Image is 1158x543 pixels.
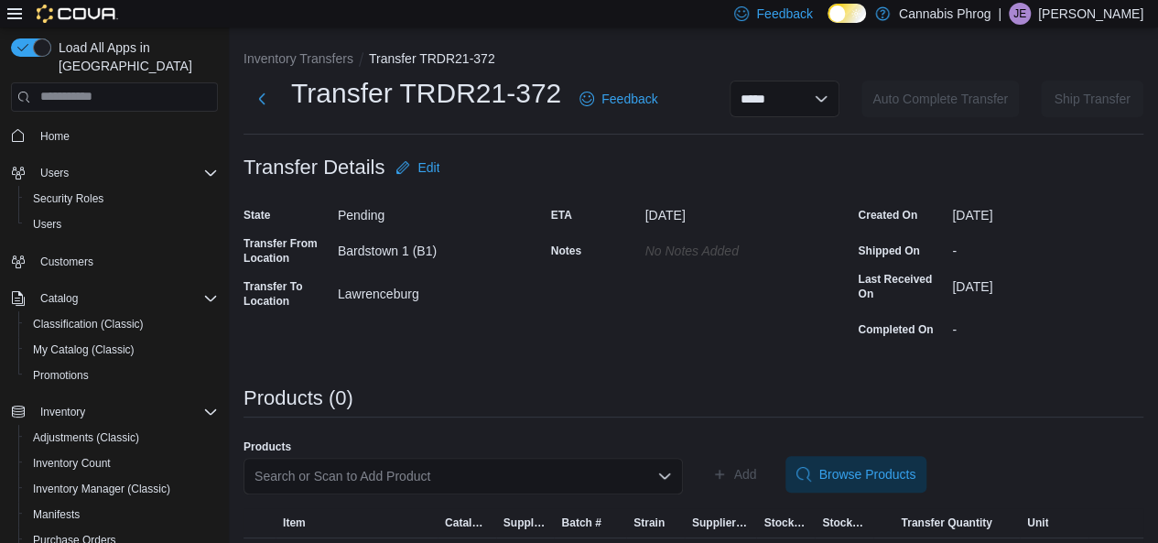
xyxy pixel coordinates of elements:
[244,81,280,117] button: Next
[952,236,1143,258] div: -
[40,129,70,144] span: Home
[4,286,225,311] button: Catalog
[26,504,218,526] span: Manifests
[33,162,218,184] span: Users
[26,213,69,235] a: Users
[645,201,837,223] div: [DATE]
[1013,3,1026,25] span: JE
[4,248,225,275] button: Customers
[26,188,218,210] span: Security Roles
[952,201,1143,223] div: [DATE]
[734,465,757,483] span: Add
[828,4,866,23] input: Dark Mode
[26,213,218,235] span: Users
[26,478,218,500] span: Inventory Manager (Classic)
[244,440,291,454] label: Products
[33,342,135,357] span: My Catalog (Classic)
[33,288,85,310] button: Catalog
[244,279,330,309] label: Transfer To Location
[33,430,139,445] span: Adjustments (Classic)
[37,5,118,23] img: Cova
[244,49,1143,71] nav: An example of EuiBreadcrumbs
[503,516,547,530] span: Supplier SKU
[873,508,1020,538] button: Transfer Quantity
[33,125,77,147] a: Home
[818,465,915,483] span: Browse Products
[601,90,657,108] span: Feedback
[4,399,225,425] button: Inventory
[705,456,764,493] button: Add
[26,478,178,500] a: Inventory Manager (Classic)
[18,186,225,212] button: Security Roles
[822,516,866,530] span: Stock at Destination
[33,288,218,310] span: Catalog
[815,508,873,538] button: Stock at Destination
[756,5,812,23] span: Feedback
[18,363,225,388] button: Promotions
[33,250,218,273] span: Customers
[33,507,80,522] span: Manifests
[18,451,225,476] button: Inventory Count
[338,279,529,301] div: Lawrenceburg
[26,313,151,335] a: Classification (Classic)
[1027,516,1048,530] span: Unit
[388,149,447,186] button: Edit
[551,244,581,258] label: Notes
[692,516,750,530] span: Supplier License
[33,125,218,147] span: Home
[952,315,1143,337] div: -
[33,482,170,496] span: Inventory Manager (Classic)
[763,516,807,530] span: Stock at Source
[26,427,146,449] a: Adjustments (Classic)
[338,201,529,223] div: Pending
[18,337,225,363] button: My Catalog (Classic)
[496,508,555,538] button: Supplier SKU
[40,291,78,306] span: Catalog
[26,313,218,335] span: Classification (Classic)
[1020,508,1088,538] button: Unit
[40,405,85,419] span: Inventory
[244,157,384,179] h3: Transfer Details
[872,90,1008,108] span: Auto Complete Transfer
[18,476,225,502] button: Inventory Manager (Classic)
[828,23,828,24] span: Dark Mode
[283,516,306,530] span: Item
[858,208,917,223] label: Created On
[899,3,990,25] p: Cannabis Phrog
[858,272,945,301] label: Last Received On
[26,364,96,386] a: Promotions
[858,322,933,337] label: Completed On
[952,272,1143,294] div: [DATE]
[1038,3,1143,25] p: [PERSON_NAME]
[33,456,111,471] span: Inventory Count
[244,208,270,223] label: State
[18,212,225,237] button: Users
[657,469,672,483] button: Open list of options
[26,339,142,361] a: My Catalog (Classic)
[861,81,1019,117] button: Auto Complete Transfer
[33,217,61,232] span: Users
[561,516,601,530] span: Batch #
[40,166,69,180] span: Users
[33,162,76,184] button: Users
[33,401,218,423] span: Inventory
[33,368,89,383] span: Promotions
[4,160,225,186] button: Users
[1009,3,1031,25] div: Joshua Elmore
[438,508,496,538] button: Catalog SKU
[26,504,87,526] a: Manifests
[338,236,529,258] div: Bardstown 1 (B1)
[18,502,225,527] button: Manifests
[33,317,144,331] span: Classification (Classic)
[626,508,685,538] button: Strain
[858,244,919,258] label: Shipped On
[633,516,665,530] span: Strain
[645,236,837,258] div: No Notes added
[756,508,815,538] button: Stock at Source
[901,516,991,530] span: Transfer Quantity
[1041,81,1143,117] button: Ship Transfer
[291,75,561,112] h1: Transfer TRDR21-372
[26,364,218,386] span: Promotions
[33,251,101,273] a: Customers
[26,427,218,449] span: Adjustments (Classic)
